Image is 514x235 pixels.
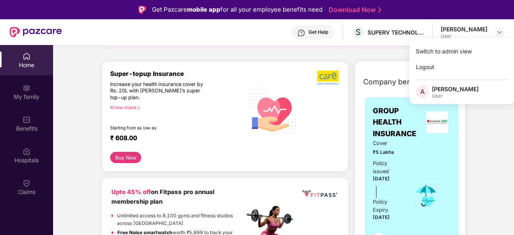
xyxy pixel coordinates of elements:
div: SUPERV TECHNOLOGIES PRIVATE LIMITED [368,29,424,36]
img: Stroke [378,6,381,14]
div: Super-topup Insurance [110,70,244,78]
div: Starting from as low as [110,125,210,131]
img: b5dec4f62d2307b9de63beb79f102df3.png [317,70,340,85]
div: Get Help [308,29,328,35]
div: Logout [409,59,514,75]
div: Policy issued [373,159,402,176]
button: Buy Now [110,152,141,163]
div: [PERSON_NAME] [432,85,479,93]
span: Cover [373,139,402,147]
div: User [441,33,487,39]
strong: mobile app [187,6,220,13]
a: Download Now [329,6,379,14]
img: icon [413,182,439,209]
div: Policy Expiry [373,198,402,214]
span: Company benefits [363,76,427,88]
div: ₹ 608.00 [110,134,236,144]
img: svg+xml;base64,PHN2ZyBpZD0iRHJvcGRvd24tMzJ4MzIiIHhtbG5zPSJodHRwOi8vd3d3LnczLm9yZy8yMDAwL3N2ZyIgd2... [496,29,503,35]
img: fppp.png [301,188,339,199]
img: Logo [138,6,146,14]
span: A [420,87,425,96]
b: Upto 45% off [111,188,151,196]
b: on Fitpass pro annual membership plan [111,188,214,205]
img: svg+xml;base64,PHN2ZyBpZD0iSG9zcGl0YWxzIiB4bWxucz0iaHR0cDovL3d3dy53My5vcmcvMjAwMC9zdmciIHdpZHRoPS... [23,147,31,155]
span: right [136,106,141,110]
div: Increase your health insurance cover by Rs. 20L with [PERSON_NAME]’s super top-up plan. [110,81,210,101]
div: Get Pazcare for all your employee benefits need [152,5,323,14]
img: svg+xml;base64,PHN2ZyB4bWxucz0iaHR0cDovL3d3dy53My5vcmcvMjAwMC9zdmciIHhtbG5zOnhsaW5rPSJodHRwOi8vd3... [244,82,302,140]
div: Know more [110,104,239,110]
span: S [356,27,361,37]
img: svg+xml;base64,PHN2ZyBpZD0iQ2xhaW0iIHhtbG5zPSJodHRwOi8vd3d3LnczLm9yZy8yMDAwL3N2ZyIgd2lkdGg9IjIwIi... [23,179,31,187]
img: insurerLogo [426,111,448,133]
span: [DATE] [373,215,390,220]
span: ₹5 Lakhs [373,149,402,156]
img: svg+xml;base64,PHN2ZyBpZD0iQmVuZWZpdHMiIHhtbG5zPSJodHRwOi8vd3d3LnczLm9yZy8yMDAwL3N2ZyIgd2lkdGg9Ij... [23,116,31,124]
img: svg+xml;base64,PHN2ZyB3aWR0aD0iMjAiIGhlaWdodD0iMjAiIHZpZXdCb3g9IjAgMCAyMCAyMCIgZmlsbD0ibm9uZSIgeG... [23,84,31,92]
img: svg+xml;base64,PHN2ZyBpZD0iSG9tZSIgeG1sbnM9Imh0dHA6Ly93d3cudzMub3JnLzIwMDAvc3ZnIiB3aWR0aD0iMjAiIG... [23,52,31,60]
p: Unlimited access to 8,100 gyms and fitness studios across [GEOGRAPHIC_DATA] [117,212,244,227]
div: [PERSON_NAME] [441,25,487,33]
span: [DATE] [373,176,390,182]
div: Switch to admin view [409,43,514,59]
div: User [432,93,479,99]
img: New Pazcare Logo [10,27,62,37]
span: GROUP HEALTH INSURANCE [373,105,424,139]
img: svg+xml;base64,PHN2ZyBpZD0iSGVscC0zMngzMiIgeG1sbnM9Imh0dHA6Ly93d3cudzMub3JnLzIwMDAvc3ZnIiB3aWR0aD... [297,29,305,37]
